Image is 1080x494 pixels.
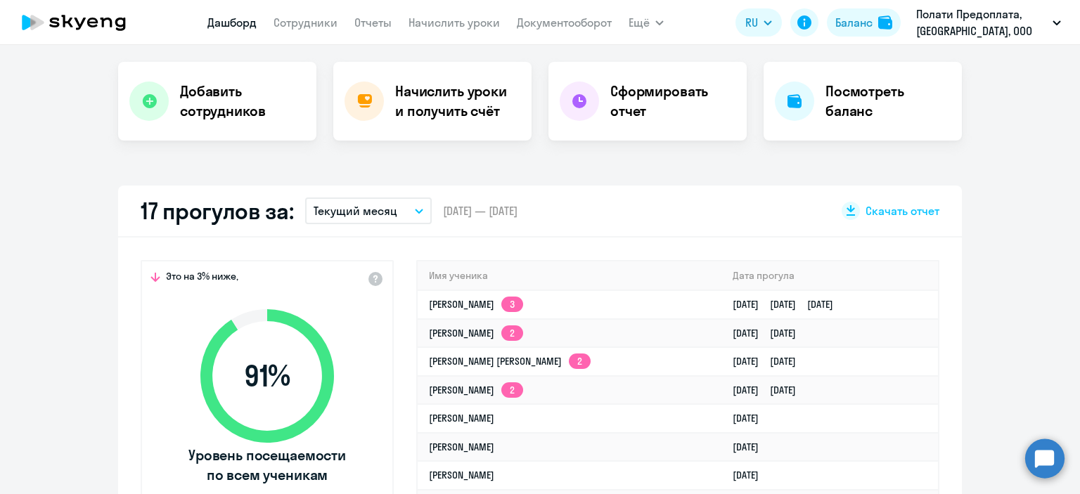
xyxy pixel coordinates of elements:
span: RU [745,14,758,31]
a: [PERSON_NAME]2 [429,327,523,339]
span: [DATE] — [DATE] [443,203,517,219]
button: Полати Предоплата, [GEOGRAPHIC_DATA], ООО [909,6,1068,39]
h4: Начислить уроки и получить счёт [395,82,517,121]
button: Текущий месяц [305,197,432,224]
app-skyeng-badge: 2 [569,353,591,369]
span: Ещё [629,14,650,31]
h4: Посмотреть баланс [825,82,951,121]
a: [PERSON_NAME] [429,469,494,481]
a: Дашборд [207,15,257,30]
p: Полати Предоплата, [GEOGRAPHIC_DATA], ООО [916,6,1047,39]
app-skyeng-badge: 2 [501,325,523,341]
a: Отчеты [354,15,392,30]
a: [PERSON_NAME]3 [429,298,523,311]
a: [DATE][DATE] [733,355,807,368]
h4: Сформировать отчет [610,82,735,121]
span: Скачать отчет [866,203,939,219]
a: [PERSON_NAME] [429,441,494,453]
span: 91 % [186,359,348,393]
a: [DATE][DATE] [733,384,807,396]
a: [PERSON_NAME]2 [429,384,523,396]
h2: 17 прогулов за: [141,197,294,225]
button: RU [735,8,782,37]
a: Сотрудники [274,15,337,30]
th: Дата прогула [721,261,938,290]
span: Уровень посещаемости по всем ученикам [186,446,348,485]
a: [PERSON_NAME] [429,412,494,424]
div: Баланс [835,14,873,31]
p: Текущий месяц [314,202,397,219]
img: balance [878,15,892,30]
th: Имя ученика [418,261,721,290]
app-skyeng-badge: 3 [501,297,523,312]
a: [PERSON_NAME] [PERSON_NAME]2 [429,355,591,368]
app-skyeng-badge: 2 [501,382,523,398]
h4: Добавить сотрудников [180,82,305,121]
a: [DATE] [733,441,770,453]
a: Начислить уроки [409,15,500,30]
button: Балансbalance [827,8,901,37]
span: Это на 3% ниже, [166,270,238,287]
a: [DATE][DATE] [733,327,807,339]
a: Документооборот [517,15,612,30]
a: [DATE] [733,469,770,481]
button: Ещё [629,8,664,37]
a: [DATE][DATE][DATE] [733,298,844,311]
a: [DATE] [733,412,770,424]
